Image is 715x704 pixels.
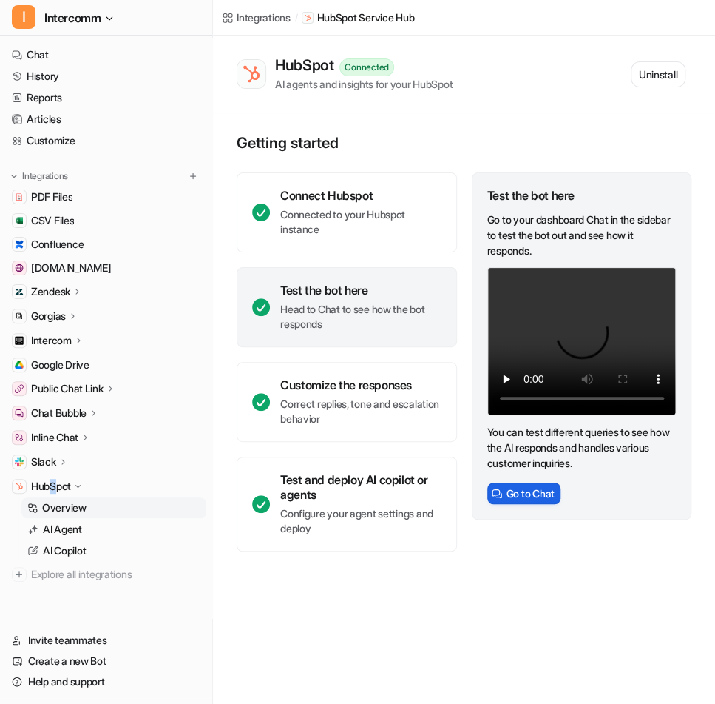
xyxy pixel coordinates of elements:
[31,358,89,372] span: Google Drive
[15,433,24,442] img: Inline Chat
[12,567,27,582] img: explore all integrations
[15,361,24,369] img: Google Drive
[316,10,414,25] p: HubSpot Service Hub
[43,522,82,537] p: AI Agent
[280,397,441,426] p: Correct replies, tone and escalation behavior
[31,309,66,323] p: Gorgias
[21,540,206,561] a: AI Copilot
[6,355,206,375] a: Google DriveGoogle Drive
[280,188,441,203] div: Connect Hubspot
[280,378,441,392] div: Customize the responses
[487,188,677,203] div: Test the bot here
[21,497,206,518] a: Overview
[43,543,86,558] p: AI Copilot
[44,7,101,28] span: Intercomm
[6,44,206,65] a: Chat
[12,5,35,29] span: I
[22,170,68,182] p: Integrations
[15,457,24,466] img: Slack
[241,64,262,84] img: HubSpot Service Hub
[339,58,394,76] div: Connected
[6,630,206,651] a: Invite teammates
[295,11,298,24] span: /
[6,210,206,231] a: CSV FilesCSV Files
[487,267,677,415] video: Your browser does not support the video tag.
[304,14,311,21] img: HubSpot Service Hub icon
[6,234,206,255] a: ConfluenceConfluence
[15,384,24,393] img: Public Chat Link
[6,66,206,87] a: History
[15,192,24,201] img: PDF Files
[6,169,72,184] button: Integrations
[302,10,414,25] a: HubSpot Service Hub iconHubSpot Service Hub
[6,109,206,130] a: Articles
[31,381,104,396] p: Public Chat Link
[31,213,74,228] span: CSV Files
[280,207,441,237] p: Connected to your Hubspot instance
[6,187,206,207] a: PDF FilesPDF Files
[6,130,206,151] a: Customize
[280,506,441,536] p: Configure your agent settings and deploy
[31,190,72,204] span: PDF Files
[9,171,19,181] img: expand menu
[21,519,206,540] a: AI Agent
[275,76,453,92] div: AI agents and insights for your HubSpot
[275,56,339,74] div: HubSpot
[42,500,87,515] p: Overview
[6,671,206,692] a: Help and support
[15,482,24,491] img: HubSpot
[487,483,560,504] button: Go to Chat
[31,237,84,252] span: Confluence
[15,312,24,321] img: Gorgias
[31,406,87,420] p: Chat Bubble
[280,472,441,502] div: Test and deploy AI copilot or agents
[15,216,24,225] img: CSV Files
[15,336,24,345] img: Intercom
[222,10,291,25] a: Integrations
[188,171,198,181] img: menu_add.svg
[280,302,441,332] p: Head to Chat to see how the bot responds
[31,430,78,445] p: Inline Chat
[15,264,24,272] img: www.helpdesk.com
[487,212,677,258] p: Go to your dashboard Chat in the sidebar to test the bot out and see how it responds.
[6,258,206,278] a: www.helpdesk.com[DOMAIN_NAME]
[15,287,24,296] img: Zendesk
[31,333,72,348] p: Intercom
[487,424,677,471] p: You can test different queries to see how the AI responds and handles various customer inquiries.
[31,563,200,586] span: Explore all integrations
[492,489,502,499] img: ChatIcon
[15,240,24,249] img: Confluence
[31,261,111,275] span: [DOMAIN_NAME]
[237,134,691,152] p: Getting started
[15,409,24,418] img: Chat Bubble
[6,651,206,671] a: Create a new Bot
[31,479,71,494] p: HubSpot
[6,87,206,108] a: Reports
[631,61,685,87] button: Uninstall
[31,284,70,299] p: Zendesk
[280,283,441,298] div: Test the bot here
[31,455,56,469] p: Slack
[6,564,206,585] a: Explore all integrations
[237,10,291,25] div: Integrations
